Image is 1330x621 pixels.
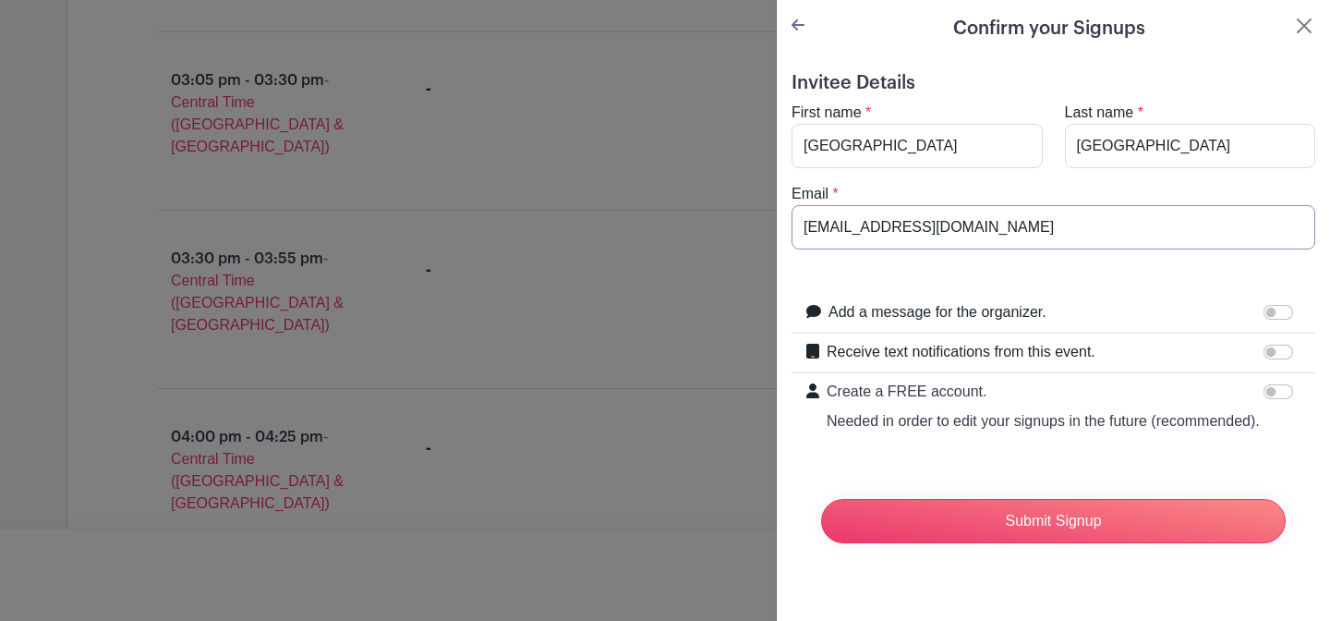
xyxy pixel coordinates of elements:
label: Add a message for the organizer. [828,301,1046,323]
label: Receive text notifications from this event. [827,341,1095,363]
input: Submit Signup [821,499,1286,543]
h5: Invitee Details [792,72,1315,94]
label: First name [792,102,862,124]
h5: Confirm your Signups [953,15,1145,43]
label: Email [792,183,828,205]
p: Needed in order to edit your signups in the future (recommended). [827,410,1260,432]
label: Last name [1065,102,1134,124]
button: Close [1293,15,1315,37]
p: Create a FREE account. [827,381,1260,403]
